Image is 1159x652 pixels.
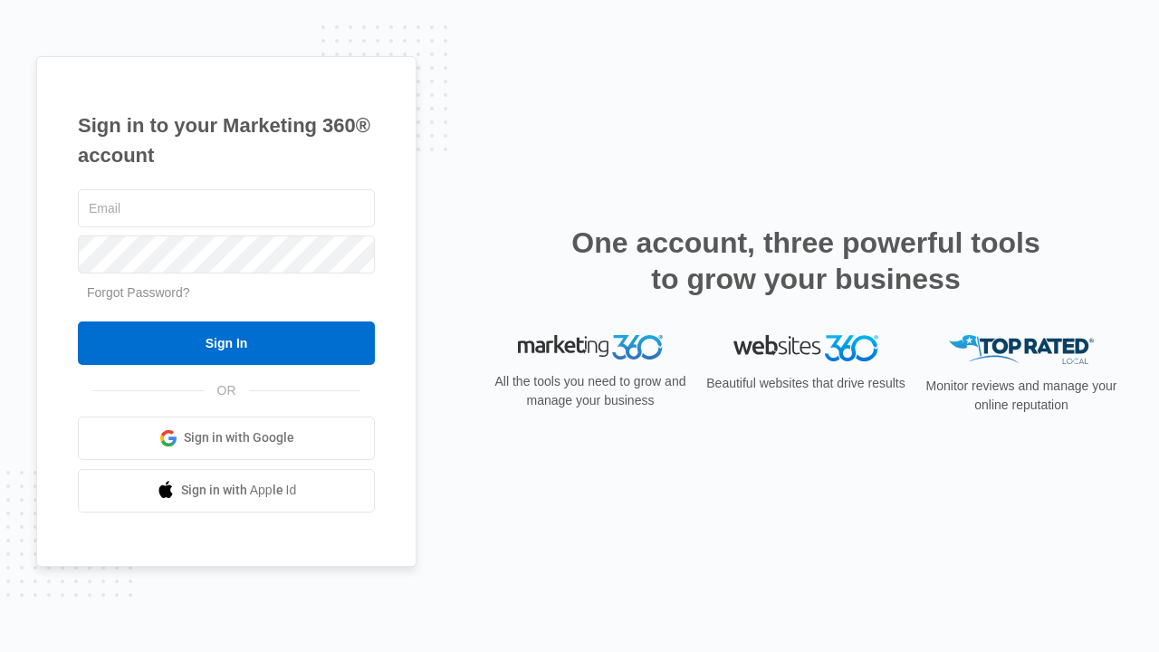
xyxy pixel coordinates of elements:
[78,469,375,513] a: Sign in with Apple Id
[205,381,249,400] span: OR
[78,321,375,365] input: Sign In
[518,335,663,360] img: Marketing 360
[566,225,1046,297] h2: One account, three powerful tools to grow your business
[704,374,907,393] p: Beautiful websites that drive results
[181,481,297,500] span: Sign in with Apple Id
[733,335,878,361] img: Websites 360
[489,372,692,410] p: All the tools you need to grow and manage your business
[78,110,375,170] h1: Sign in to your Marketing 360® account
[949,335,1094,365] img: Top Rated Local
[87,285,190,300] a: Forgot Password?
[184,428,294,447] span: Sign in with Google
[920,377,1123,415] p: Monitor reviews and manage your online reputation
[78,189,375,227] input: Email
[78,417,375,460] a: Sign in with Google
